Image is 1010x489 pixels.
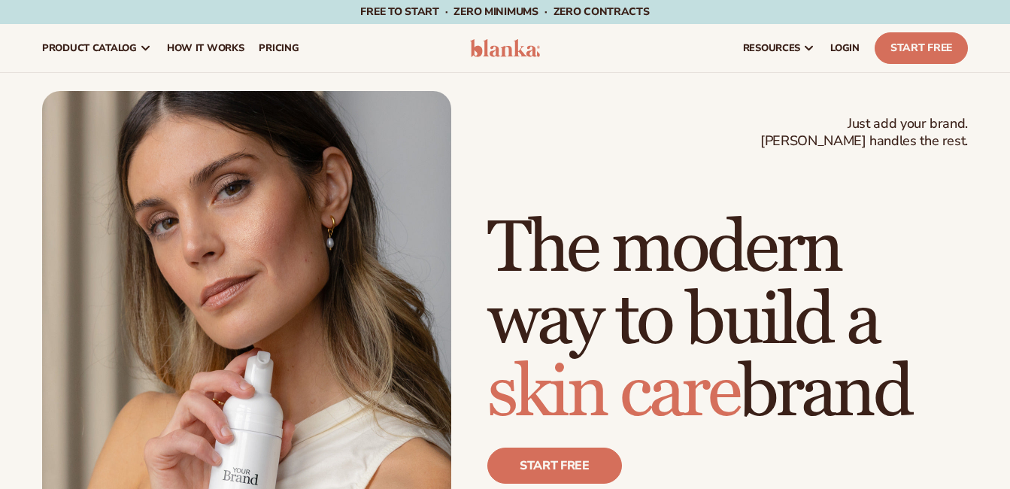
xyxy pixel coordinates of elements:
[251,24,306,72] a: pricing
[743,42,800,54] span: resources
[42,42,137,54] span: product catalog
[159,24,252,72] a: How It Works
[736,24,823,72] a: resources
[487,448,622,484] a: Start free
[167,42,244,54] span: How It Works
[470,39,541,57] img: logo
[830,42,860,54] span: LOGIN
[875,32,968,64] a: Start Free
[360,5,649,19] span: Free to start · ZERO minimums · ZERO contracts
[259,42,299,54] span: pricing
[823,24,867,72] a: LOGIN
[487,213,968,430] h1: The modern way to build a brand
[35,24,159,72] a: product catalog
[487,349,739,437] span: skin care
[760,115,968,150] span: Just add your brand. [PERSON_NAME] handles the rest.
